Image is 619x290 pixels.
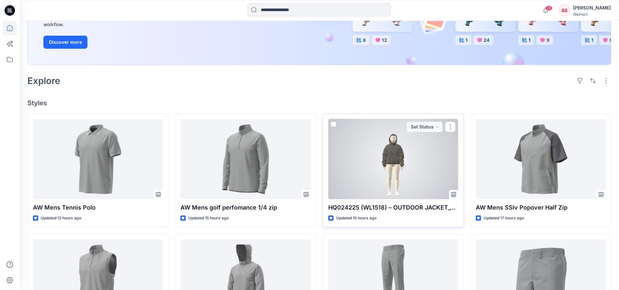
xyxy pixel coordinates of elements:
h4: Styles [27,99,611,107]
div: SS [559,5,570,16]
p: AW Mens golf perfomance 1/4 zip [180,203,310,212]
a: HQ024225 (WL1518) – OUTDOOR JACKET_GRADE VERIFICATION [328,119,458,199]
p: Updated 17 hours ago [484,215,524,222]
a: AW Mens golf perfomance 1/4 zip [180,119,310,199]
a: AW Mens Tennis Polo [33,119,163,199]
span: 26 [545,6,552,11]
button: Discover more [43,36,87,49]
a: AW Mens SSlv Popover Half Zip [476,119,606,199]
p: Updated 12 hours ago [41,215,81,222]
p: AW Mens Tennis Polo [33,203,163,212]
div: [PERSON_NAME] [573,4,611,12]
div: Walmart [573,12,611,17]
p: HQ024225 (WL1518) – OUTDOOR JACKET_GRADE VERIFICATION [328,203,458,212]
p: Updated 15 hours ago [336,215,377,222]
p: Updated 15 hours ago [188,215,229,222]
h2: Explore [27,76,60,86]
a: Discover more [43,36,190,49]
p: AW Mens SSlv Popover Half Zip [476,203,606,212]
